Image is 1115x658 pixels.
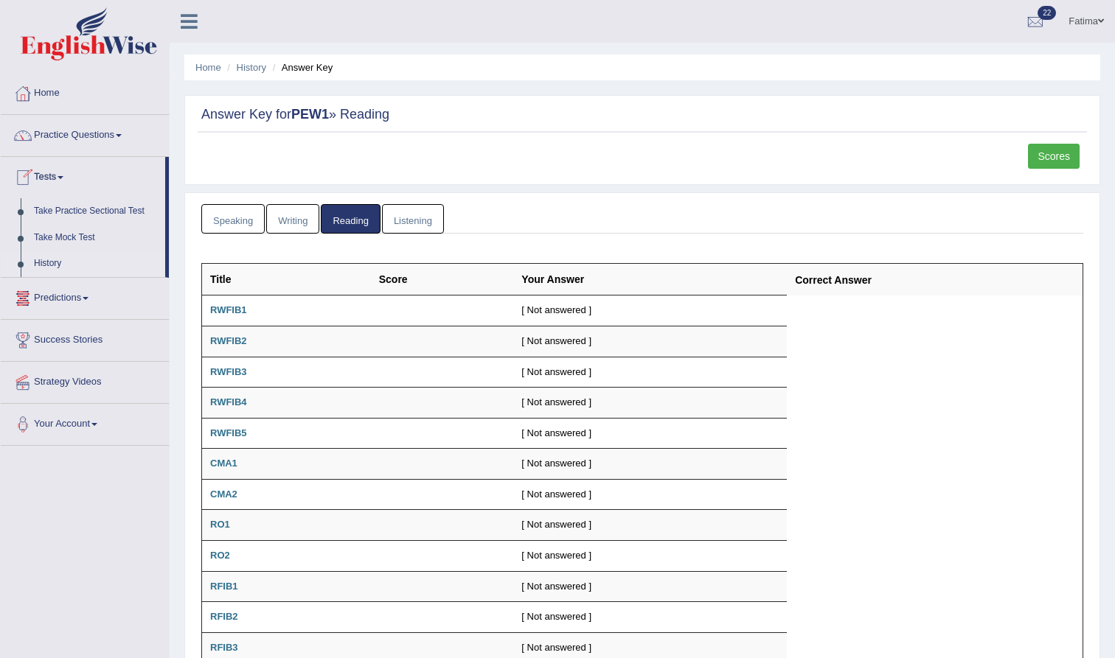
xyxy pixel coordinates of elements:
td: [ Not answered ] [513,295,787,326]
th: Correct Answer [787,264,1083,295]
b: RWFIB4 [210,396,247,407]
b: RFIB2 [210,611,238,622]
b: RFIB3 [210,642,238,653]
b: CMA2 [210,489,237,500]
td: [ Not answered ] [513,602,787,633]
a: Reading [321,204,380,234]
td: [ Not answered ] [513,510,787,541]
a: Predictions [1,278,169,315]
th: Your Answer [513,264,787,295]
th: Title [202,264,371,295]
a: Success Stories [1,320,169,357]
b: RO1 [210,519,230,530]
td: [ Not answered ] [513,540,787,571]
b: RWFIB3 [210,366,247,377]
b: RFIB1 [210,581,238,592]
a: Tests [1,157,165,194]
td: [ Not answered ] [513,357,787,388]
td: [ Not answered ] [513,479,787,510]
td: [ Not answered ] [513,418,787,449]
b: CMA1 [210,458,237,469]
b: RWFIB5 [210,427,247,438]
b: RO2 [210,550,230,561]
a: Writing [266,204,319,234]
td: [ Not answered ] [513,326,787,357]
td: [ Not answered ] [513,571,787,602]
td: [ Not answered ] [513,388,787,419]
h2: Answer Key for » Reading [201,108,1083,122]
li: Answer Key [269,60,333,74]
a: History [237,62,266,73]
span: 22 [1038,6,1056,20]
a: History [27,251,165,277]
a: Home [195,62,221,73]
a: Strategy Videos [1,362,169,399]
a: Speaking [201,204,265,234]
strong: PEW1 [291,107,329,122]
b: RWFIB2 [210,335,247,346]
a: Your Account [1,404,169,441]
a: Home [1,73,169,110]
a: Take Practice Sectional Test [27,198,165,225]
a: Scores [1028,144,1080,169]
th: Score [371,264,514,295]
a: Take Mock Test [27,225,165,251]
a: Practice Questions [1,115,169,152]
a: Listening [382,204,444,234]
b: RWFIB1 [210,304,247,315]
td: [ Not answered ] [513,449,787,480]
